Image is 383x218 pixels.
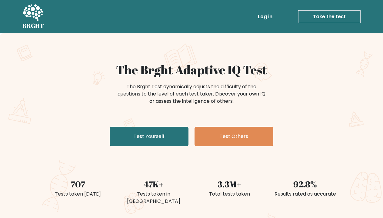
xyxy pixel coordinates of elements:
a: Log in [255,11,275,23]
div: 3.3M+ [195,178,264,190]
a: Take the test [298,10,361,23]
h5: BRGHT [22,22,44,29]
a: Test Others [195,127,273,146]
h1: The Brght Adaptive IQ Test [44,62,339,77]
div: 92.8% [271,178,339,190]
a: BRGHT [22,2,44,31]
div: Total tests taken [195,190,264,198]
div: 47K+ [119,178,188,190]
div: Results rated as accurate [271,190,339,198]
div: The Brght Test dynamically adjusts the difficulty of the questions to the level of each test take... [116,83,267,105]
div: Tests taken in [GEOGRAPHIC_DATA] [119,190,188,205]
div: Tests taken [DATE] [44,190,112,198]
a: Test Yourself [110,127,188,146]
div: 707 [44,178,112,190]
